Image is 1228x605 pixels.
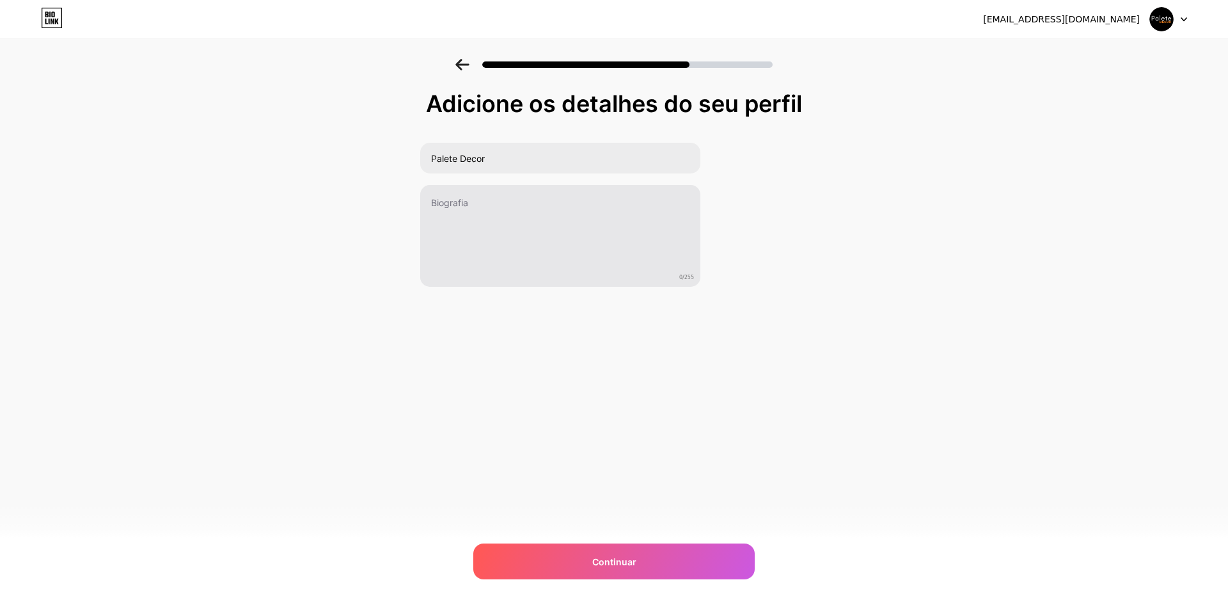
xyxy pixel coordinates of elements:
font: [EMAIL_ADDRESS][DOMAIN_NAME] [983,14,1140,24]
img: decoração de paletas [1149,7,1174,31]
font: Continuar [592,556,636,567]
font: 0/255 [679,275,694,280]
font: Adicione os detalhes do seu perfil [426,90,802,118]
input: Seu nome [420,143,700,173]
